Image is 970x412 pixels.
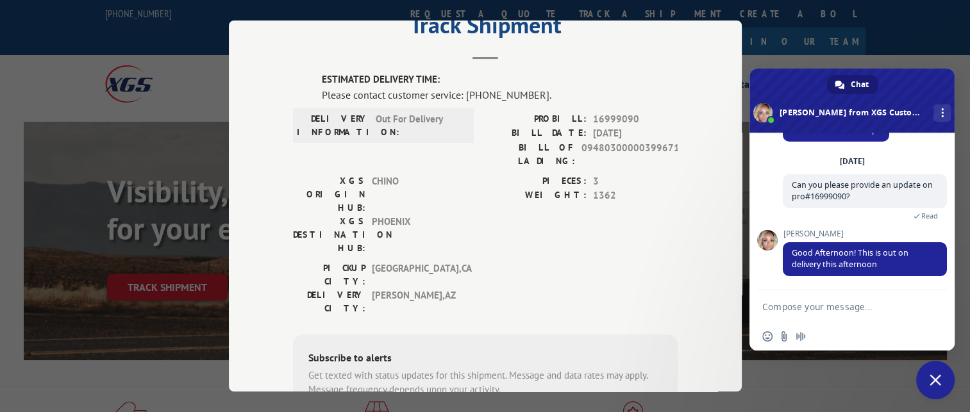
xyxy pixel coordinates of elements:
span: Audio message [796,331,806,342]
span: Send a file [779,331,789,342]
div: Please contact customer service: [PHONE_NUMBER]. [322,87,678,103]
h2: Track Shipment [293,16,678,40]
span: 09480300000399671 [581,141,678,168]
label: PIECES: [485,174,587,189]
span: [PERSON_NAME] , AZ [372,288,458,315]
span: Insert an emoji [762,331,773,342]
span: PHOENIX [372,215,458,255]
label: BILL OF LADING: [485,141,575,168]
a: Close chat [916,361,955,399]
span: Chat [851,75,869,94]
div: Subscribe to alerts [308,350,662,368]
label: PROBILL: [485,112,587,127]
label: XGS ORIGIN HUB: [293,174,365,215]
label: ESTIMATED DELIVERY TIME: [322,72,678,87]
span: Out For Delivery [376,112,462,139]
span: 16999090 [593,112,678,127]
textarea: Compose your message... [762,290,916,322]
span: Read [921,211,938,220]
label: WEIGHT: [485,188,587,203]
span: [DATE] [593,126,678,141]
label: XGS DESTINATION HUB: [293,215,365,255]
div: [DATE] [840,158,865,165]
label: PICKUP CITY: [293,261,365,288]
span: 3 [593,174,678,189]
span: [PERSON_NAME] [783,229,947,238]
label: DELIVERY INFORMATION: [297,112,369,139]
div: Get texted with status updates for this shipment. Message and data rates may apply. Message frequ... [308,368,662,397]
span: Good Afternoon! This is out on delivery this afternoon [792,247,908,270]
label: BILL DATE: [485,126,587,141]
span: CHINO [372,174,458,215]
span: Can you please provide an update on pro#16999090? [792,179,933,202]
span: 1362 [593,188,678,203]
span: [GEOGRAPHIC_DATA] , CA [372,261,458,288]
label: DELIVERY CITY: [293,288,365,315]
a: Chat [827,75,878,94]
